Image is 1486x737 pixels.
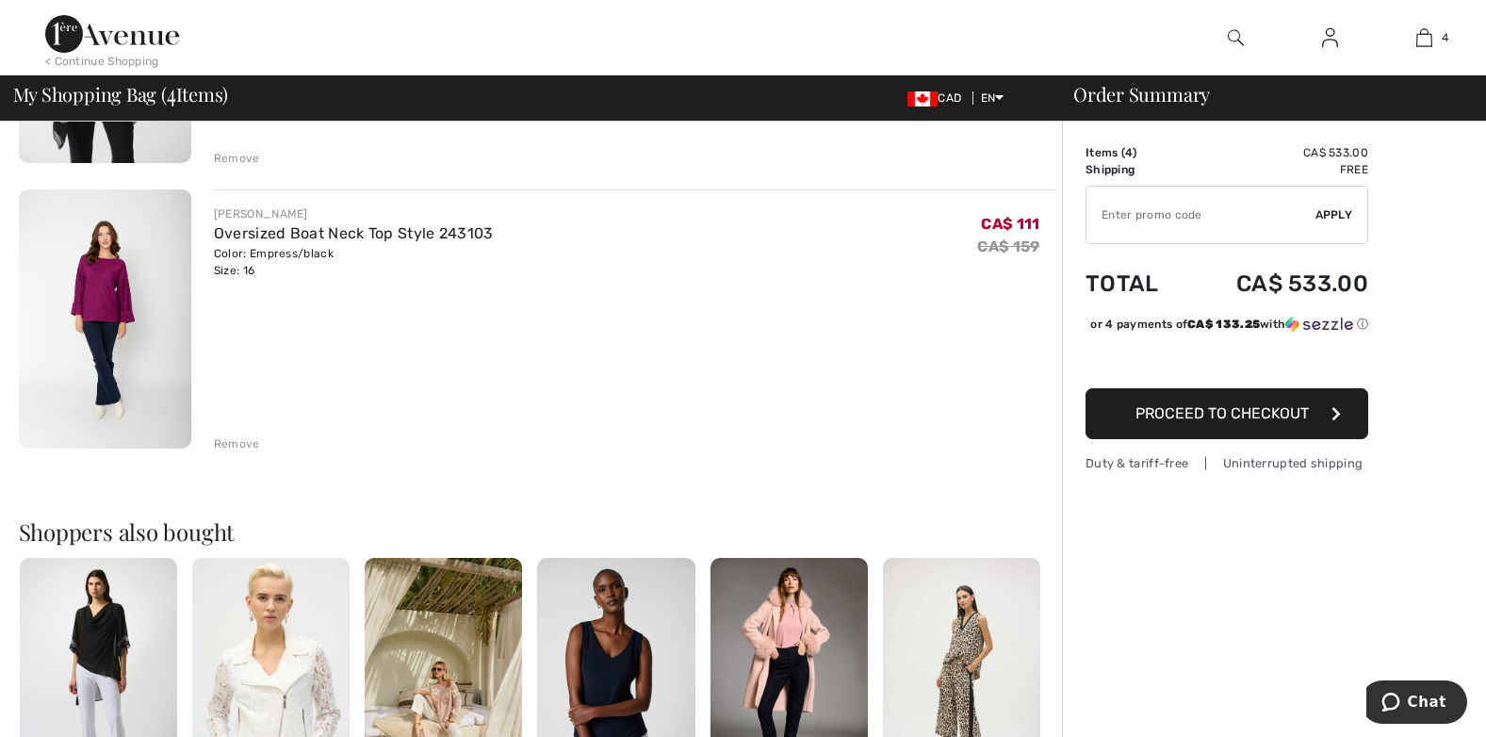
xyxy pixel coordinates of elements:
span: Proceed to Checkout [1135,404,1309,422]
td: CA$ 533.00 [1186,252,1368,316]
div: [PERSON_NAME] [214,205,494,222]
td: Total [1086,252,1186,316]
span: EN [981,91,1004,105]
div: Duty & tariff-free | Uninterrupted shipping [1086,454,1368,472]
div: Remove [214,150,260,167]
td: Shipping [1086,161,1186,178]
span: CAD [907,91,969,105]
img: Canadian Dollar [907,91,938,106]
img: My Info [1322,26,1338,49]
iframe: PayPal-paypal [1086,339,1368,382]
button: Proceed to Checkout [1086,388,1368,439]
img: My Bag [1416,26,1432,49]
a: Oversized Boat Neck Top Style 243103 [214,224,494,242]
iframe: Opens a widget where you can chat to one of our agents [1366,680,1467,728]
span: CA$ 133.25 [1187,318,1260,331]
div: Remove [214,435,260,452]
td: Free [1186,161,1368,178]
a: 4 [1378,26,1470,49]
span: 4 [1442,29,1448,46]
img: Sezzle [1285,316,1353,333]
img: search the website [1228,26,1244,49]
h2: Shoppers also bought [19,520,1055,543]
span: 4 [167,80,176,105]
div: < Continue Shopping [45,53,159,70]
img: Oversized Boat Neck Top Style 243103 [19,189,191,449]
img: 1ère Avenue [45,15,179,53]
a: Sign In [1307,26,1353,50]
span: My Shopping Bag ( Items) [13,85,229,104]
div: Order Summary [1051,85,1475,104]
div: or 4 payments of with [1090,316,1368,333]
td: Items ( ) [1086,144,1186,161]
span: CA$ 111 [981,215,1039,233]
s: CA$ 159 [977,237,1039,255]
div: or 4 payments ofCA$ 133.25withSezzle Click to learn more about Sezzle [1086,316,1368,339]
span: 4 [1125,146,1133,159]
span: Apply [1315,206,1353,223]
input: Promo code [1086,187,1315,243]
td: CA$ 533.00 [1186,144,1368,161]
div: Color: Empress/black Size: 16 [214,245,494,279]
